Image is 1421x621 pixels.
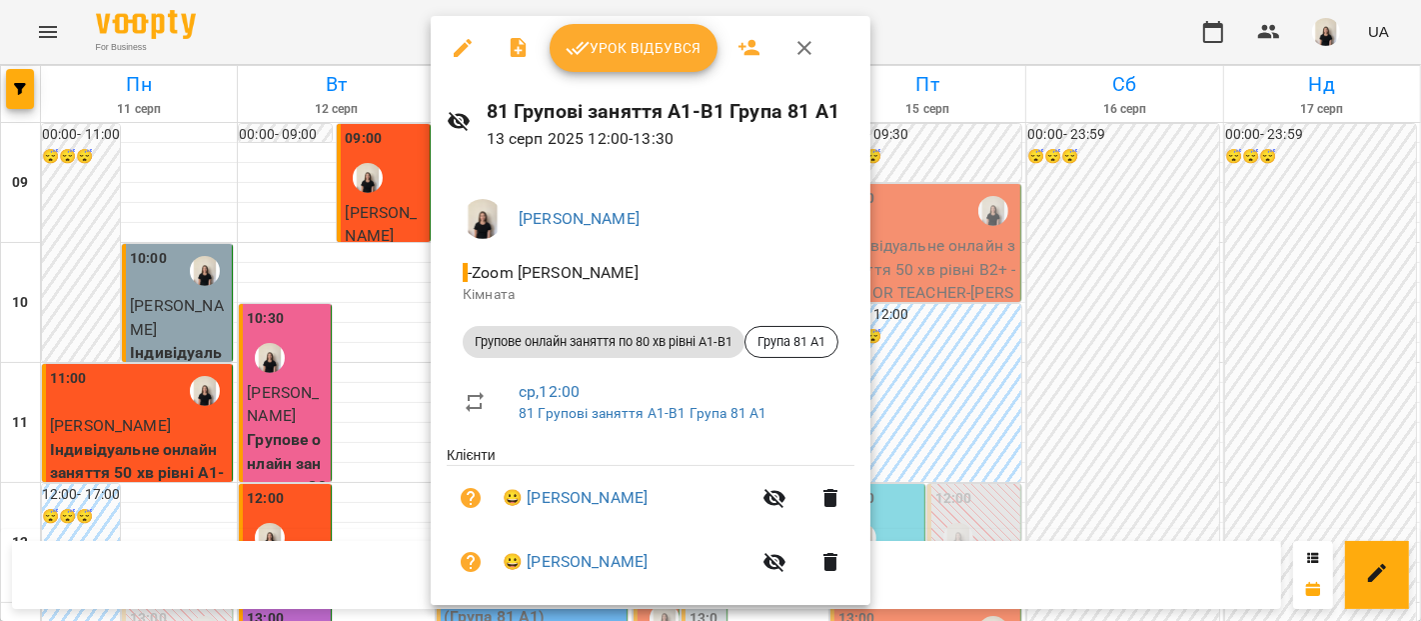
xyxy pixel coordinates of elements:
button: Візит ще не сплачено. Додати оплату? [447,538,495,586]
div: Група 81 A1 [744,326,838,358]
button: Урок відбувся [550,24,717,72]
span: - Zoom [PERSON_NAME] [463,263,643,282]
span: Урок відбувся [566,36,702,60]
a: [PERSON_NAME] [519,209,640,228]
p: 13 серп 2025 12:00 - 13:30 [487,127,854,151]
button: Візит ще не сплачено. Додати оплату? [447,474,495,522]
a: 😀 [PERSON_NAME] [503,550,648,574]
h6: 81 Групові заняття A1-B1 Група 81 A1 [487,96,854,127]
p: Кімната [463,285,838,305]
span: Групове онлайн заняття по 80 хв рівні А1-В1 [463,333,744,351]
a: ср , 12:00 [519,382,580,401]
span: Група 81 A1 [745,333,837,351]
img: a3bfcddf6556b8c8331b99a2d66cc7fb.png [463,199,503,239]
a: 81 Групові заняття A1-B1 Група 81 A1 [519,405,766,421]
a: 😀 [PERSON_NAME] [503,486,648,510]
